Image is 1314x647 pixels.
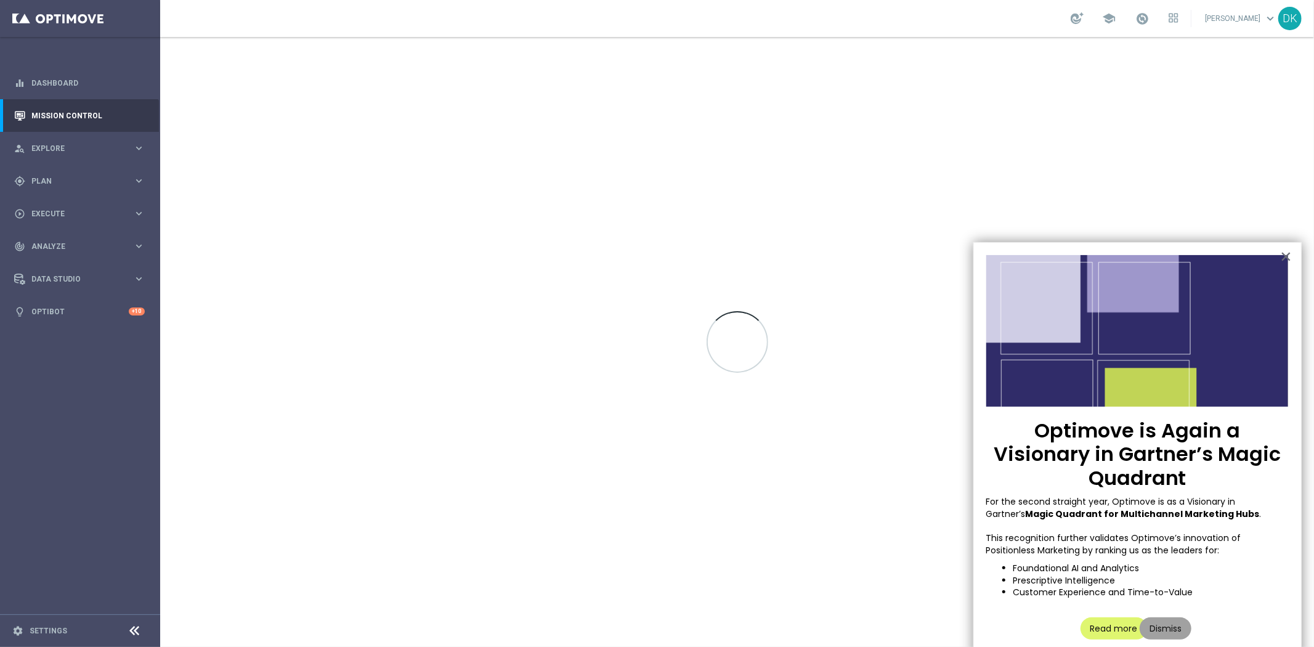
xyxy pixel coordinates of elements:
div: Mission Control [14,99,145,132]
span: For the second straight year, Optimove is as a Visionary in Gartner’s [986,495,1238,520]
i: track_changes [14,241,25,252]
i: person_search [14,143,25,154]
i: equalizer [14,78,25,89]
li: Prescriptive Intelligence [1013,575,1289,587]
span: Plan [31,177,133,185]
div: Explore [14,143,133,154]
strong: Magic Quadrant for Multichannel Marketing Hubs [1026,508,1260,520]
i: keyboard_arrow_right [133,175,145,187]
a: Optibot [31,295,129,328]
span: Execute [31,210,133,218]
button: Close [1280,246,1292,266]
div: Analyze [14,241,133,252]
i: keyboard_arrow_right [133,208,145,219]
div: +10 [129,307,145,315]
a: Dashboard [31,67,145,99]
button: Dismiss [1140,617,1191,640]
div: DK [1278,7,1302,30]
span: school [1102,12,1116,25]
li: Customer Experience and Time-to-Value [1013,587,1289,599]
i: lightbulb [14,306,25,317]
div: Plan [14,176,133,187]
div: Dashboard [14,67,145,99]
i: keyboard_arrow_right [133,142,145,154]
span: Explore [31,145,133,152]
div: Execute [14,208,133,219]
div: Data Studio [14,274,133,285]
span: . [1260,508,1262,520]
i: play_circle_outline [14,208,25,219]
a: [PERSON_NAME] [1204,9,1278,28]
li: Foundational AI and Analytics [1013,563,1289,575]
span: Analyze [31,243,133,250]
button: Read more [1081,617,1148,640]
i: keyboard_arrow_right [133,240,145,252]
p: This recognition further validates Optimove’s innovation of Positionless Marketing by ranking us ... [986,532,1289,556]
a: Settings [30,627,67,635]
i: gps_fixed [14,176,25,187]
i: keyboard_arrow_right [133,273,145,285]
p: Optimove is Again a Visionary in Gartner’s Magic Quadrant [986,419,1289,490]
a: Mission Control [31,99,145,132]
div: Optibot [14,295,145,328]
span: keyboard_arrow_down [1263,12,1277,25]
i: settings [12,625,23,637]
span: Data Studio [31,275,133,283]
